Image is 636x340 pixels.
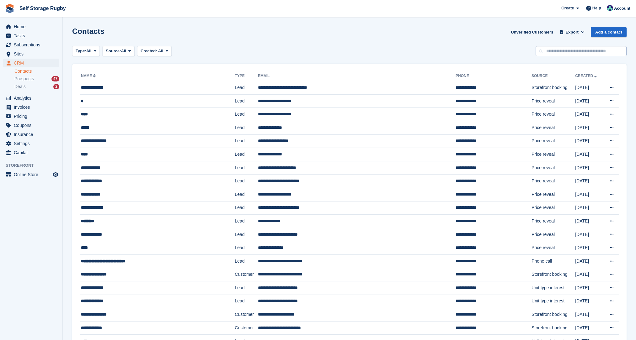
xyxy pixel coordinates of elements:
[235,201,258,215] td: Lead
[3,148,59,157] a: menu
[235,81,258,95] td: Lead
[532,308,575,322] td: Storefront booking
[141,49,157,53] span: Created:
[14,121,51,130] span: Coupons
[575,121,603,134] td: [DATE]
[235,148,258,161] td: Lead
[106,48,121,54] span: Source:
[53,84,59,89] div: 2
[235,321,258,335] td: Customer
[3,94,59,102] a: menu
[575,241,603,255] td: [DATE]
[6,162,62,169] span: Storefront
[235,94,258,108] td: Lead
[575,148,603,161] td: [DATE]
[72,46,100,56] button: Type: All
[14,76,59,82] a: Prospects 47
[235,295,258,308] td: Lead
[235,308,258,322] td: Customer
[52,171,59,178] a: Preview store
[14,83,59,90] a: Deals 2
[575,94,603,108] td: [DATE]
[14,170,51,179] span: Online Store
[607,5,613,11] img: Chris Palmer
[575,134,603,148] td: [DATE]
[235,228,258,241] td: Lead
[14,59,51,67] span: CRM
[51,76,59,81] div: 47
[14,40,51,49] span: Subscriptions
[575,254,603,268] td: [DATE]
[532,215,575,228] td: Price reveal
[14,112,51,121] span: Pricing
[575,268,603,281] td: [DATE]
[532,254,575,268] td: Phone call
[532,121,575,134] td: Price reveal
[235,188,258,201] td: Lead
[14,22,51,31] span: Home
[14,50,51,58] span: Sites
[235,134,258,148] td: Lead
[591,27,627,37] a: Add a contact
[3,50,59,58] a: menu
[532,161,575,175] td: Price reveal
[235,175,258,188] td: Lead
[3,59,59,67] a: menu
[575,308,603,322] td: [DATE]
[3,121,59,130] a: menu
[235,121,258,134] td: Lead
[235,215,258,228] td: Lead
[3,170,59,179] a: menu
[575,161,603,175] td: [DATE]
[558,27,586,37] button: Export
[158,49,163,53] span: All
[14,31,51,40] span: Tasks
[3,22,59,31] a: menu
[532,188,575,201] td: Price reveal
[81,74,97,78] a: Name
[3,103,59,112] a: menu
[614,5,630,12] span: Account
[235,71,258,81] th: Type
[575,81,603,95] td: [DATE]
[532,241,575,255] td: Price reveal
[14,103,51,112] span: Invoices
[532,201,575,215] td: Price reveal
[72,27,104,35] h1: Contacts
[3,112,59,121] a: menu
[575,215,603,228] td: [DATE]
[532,94,575,108] td: Price reveal
[235,281,258,295] td: Lead
[532,148,575,161] td: Price reveal
[14,139,51,148] span: Settings
[235,108,258,121] td: Lead
[14,84,26,90] span: Deals
[575,74,598,78] a: Created
[532,71,575,81] th: Source
[235,254,258,268] td: Lead
[102,46,135,56] button: Source: All
[575,321,603,335] td: [DATE]
[532,268,575,281] td: Storefront booking
[532,295,575,308] td: Unit type interest
[575,281,603,295] td: [DATE]
[456,71,532,81] th: Phone
[235,161,258,175] td: Lead
[532,134,575,148] td: Price reveal
[137,46,172,56] button: Created: All
[575,188,603,201] td: [DATE]
[3,40,59,49] a: menu
[17,3,68,13] a: Self Storage Rugby
[566,29,579,35] span: Export
[3,139,59,148] a: menu
[14,68,59,74] a: Contacts
[561,5,574,11] span: Create
[3,31,59,40] a: menu
[532,175,575,188] td: Price reveal
[592,5,601,11] span: Help
[532,108,575,121] td: Price reveal
[575,175,603,188] td: [DATE]
[14,130,51,139] span: Insurance
[575,228,603,241] td: [DATE]
[76,48,86,54] span: Type:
